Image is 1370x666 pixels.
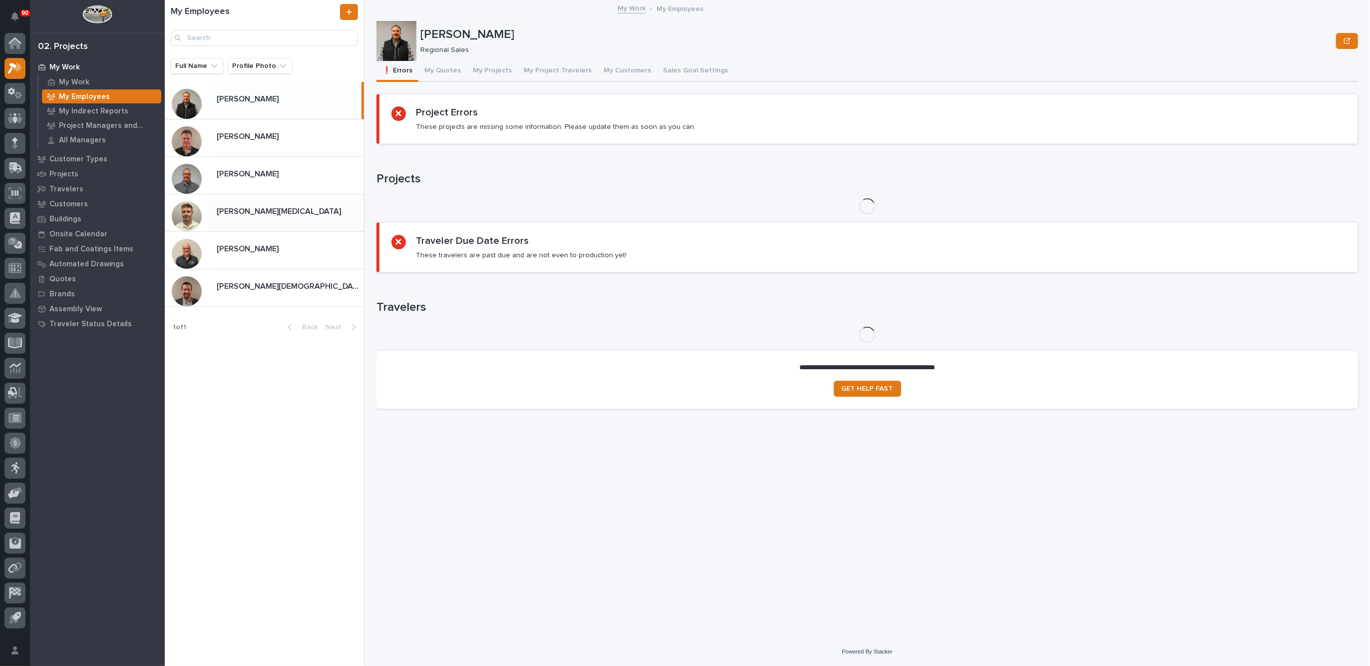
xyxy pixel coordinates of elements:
a: Automated Drawings [30,256,165,271]
div: Notifications90 [12,12,25,28]
p: All Managers [59,136,106,145]
h2: Project Errors [416,106,478,118]
p: These projects are missing some information. Please update them as soon as you can. [416,122,695,131]
a: My Indirect Reports [38,104,165,118]
a: Project Managers and Engineers [38,118,165,132]
button: ❗ Errors [376,61,418,82]
span: GET HELP FAST [842,385,893,392]
p: Customer Types [49,155,107,164]
p: Regional Sales [420,46,1328,54]
p: Travelers [49,185,83,194]
a: [PERSON_NAME][DEMOGRAPHIC_DATA][PERSON_NAME][DEMOGRAPHIC_DATA] [165,269,364,307]
input: Search [171,30,358,46]
a: Quotes [30,271,165,286]
a: All Managers [38,133,165,147]
p: Automated Drawings [49,260,124,269]
a: My Employees [38,89,165,103]
a: Onsite Calendar [30,226,165,241]
p: [PERSON_NAME][DEMOGRAPHIC_DATA] [217,280,362,291]
p: Fab and Coatings Items [49,245,133,254]
p: My Work [59,78,89,87]
a: Traveler Status Details [30,316,165,331]
a: GET HELP FAST [834,381,901,397]
button: Next [322,323,364,332]
a: Projects [30,166,165,181]
span: Back [296,323,318,332]
p: Traveler Status Details [49,320,132,329]
p: My Employees [59,92,110,101]
p: Project Managers and Engineers [59,121,157,130]
a: [PERSON_NAME][PERSON_NAME] [165,157,364,194]
button: Full Name [171,58,224,74]
a: Customers [30,196,165,211]
button: Notifications [4,6,25,27]
a: Travelers [30,181,165,196]
div: 02. Projects [38,41,88,52]
img: Workspace Logo [82,5,112,23]
p: Onsite Calendar [49,230,107,239]
a: [PERSON_NAME][PERSON_NAME] [165,232,364,269]
p: These travelers are past due and are not even to production yet! [416,251,627,260]
h1: Projects [376,172,1358,186]
a: [PERSON_NAME][PERSON_NAME] [165,82,364,119]
p: [PERSON_NAME] [217,242,281,254]
span: Next [326,323,347,332]
p: [PERSON_NAME] [217,92,281,104]
p: My Indirect Reports [59,107,128,116]
a: Assembly View [30,301,165,316]
h1: Travelers [376,300,1358,315]
button: Sales Goal Settings [657,61,734,82]
a: Buildings [30,211,165,226]
a: Brands [30,286,165,301]
a: My Work [38,75,165,89]
a: My Work [30,59,165,74]
p: Projects [49,170,78,179]
p: [PERSON_NAME] [217,167,281,179]
button: My Project Travelers [518,61,598,82]
a: My Work [618,2,646,13]
p: [PERSON_NAME] [217,130,281,141]
button: Profile Photo [228,58,293,74]
button: My Customers [598,61,657,82]
p: 90 [22,9,28,16]
p: My Work [49,63,80,72]
button: My Quotes [418,61,467,82]
p: Assembly View [49,305,102,314]
h1: My Employees [171,6,338,17]
p: [PERSON_NAME][MEDICAL_DATA] [217,205,343,216]
a: Powered By Stacker [842,649,892,655]
p: Quotes [49,275,76,284]
a: Fab and Coatings Items [30,241,165,256]
p: My Employees [657,2,703,13]
p: Customers [49,200,88,209]
p: 1 of 1 [165,315,194,340]
button: My Projects [467,61,518,82]
a: Customer Types [30,151,165,166]
p: Buildings [49,215,81,224]
h2: Traveler Due Date Errors [416,235,529,247]
p: Brands [49,290,75,299]
p: [PERSON_NAME] [420,27,1332,42]
a: [PERSON_NAME][PERSON_NAME] [165,119,364,157]
a: [PERSON_NAME][MEDICAL_DATA][PERSON_NAME][MEDICAL_DATA] [165,194,364,232]
button: Back [280,323,322,332]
